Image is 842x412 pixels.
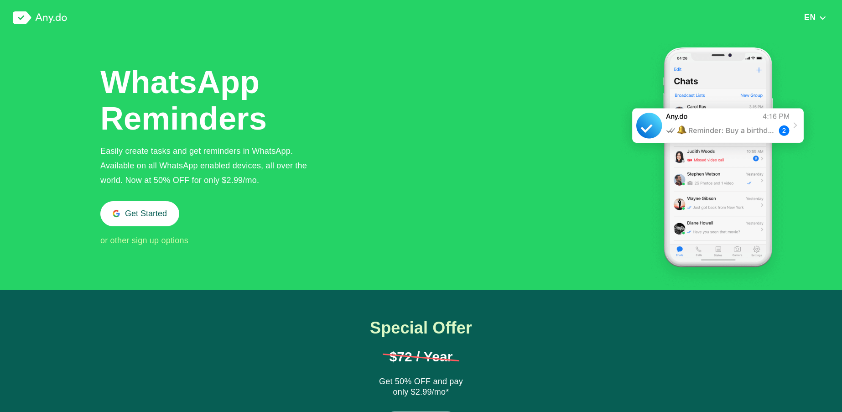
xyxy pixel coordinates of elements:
img: logo [13,11,67,24]
button: Get Started [100,201,179,226]
span: EN [804,13,816,22]
div: Easily create tasks and get reminders in WhatsApp. Available on all WhatsApp enabled devices, all... [100,144,322,188]
div: Get 50% OFF and pay only $2.99/mo* [375,376,467,398]
button: EN [801,12,829,22]
span: or other sign up options [100,236,188,245]
h1: $72 / Year [383,350,459,364]
h1: WhatsApp Reminders [100,64,269,137]
img: down [819,15,826,21]
img: WhatsApp Tasks & Reminders [620,36,816,290]
h1: Special Offer [350,319,492,337]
